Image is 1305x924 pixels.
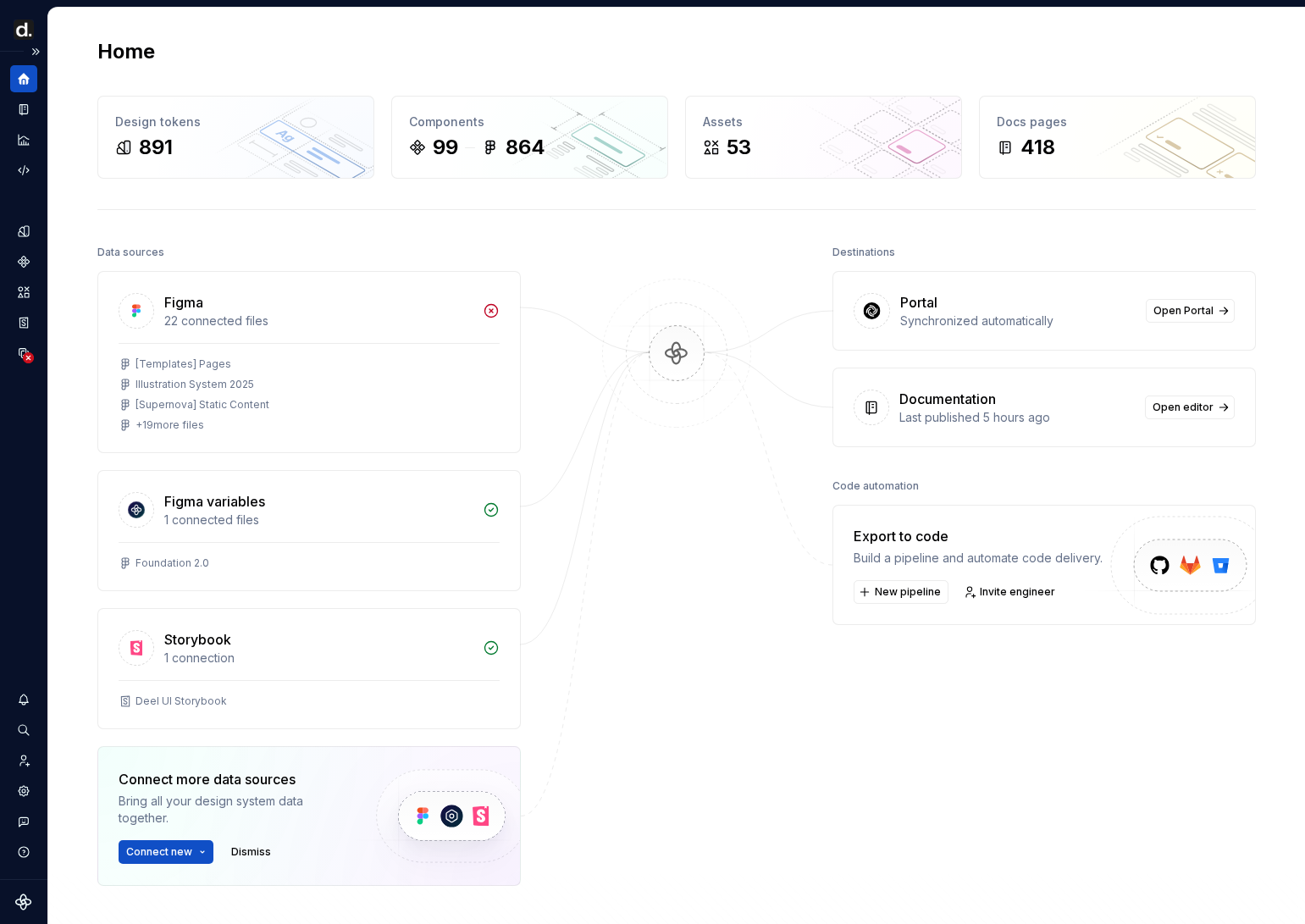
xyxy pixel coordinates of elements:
[727,134,751,161] div: 53
[10,96,37,123] a: Documentation
[135,398,269,412] div: [Supernova] Static Content
[900,313,1136,329] div: Synchronized automatically
[854,550,1103,567] div: Build a pipeline and automate code delivery.
[959,580,1063,604] a: Invite engineer
[97,470,521,591] a: Figma variables1 connected filesFoundation 2.0
[10,777,37,805] a: Settings
[24,40,47,64] button: Expand sidebar
[115,113,357,130] div: Design tokens
[10,218,37,245] a: Design tokens
[135,418,204,432] div: + 19 more files
[899,409,1135,426] div: Last published 5 hours ago
[10,808,37,835] button: Contact support
[135,694,227,708] div: Deel UI Storybook
[1146,299,1235,323] a: Open Portal
[164,650,473,667] div: 1 connection
[10,686,37,713] button: Notifications
[1145,396,1235,419] a: Open editor
[703,113,944,130] div: Assets
[135,556,209,570] div: Foundation 2.0
[854,580,948,604] button: New pipeline
[997,113,1238,130] div: Docs pages
[135,357,231,371] div: [Templates] Pages
[97,608,521,729] a: Storybook1 connectionDeel UI Storybook
[97,271,521,453] a: Figma22 connected files[Templates] PagesIllustration System 2025[Supernova] Static Content+19more...
[10,279,37,306] a: Assets
[685,96,962,179] a: Assets53
[1153,401,1214,414] span: Open editor
[231,845,271,859] span: Dismiss
[164,629,231,650] div: Storybook
[10,248,37,275] a: Components
[97,38,155,65] h2: Home
[164,313,473,329] div: 22 connected files
[1020,134,1055,161] div: 418
[10,340,37,367] a: Data sources
[979,96,1256,179] a: Docs pages418
[164,491,265,512] div: Figma variables
[224,840,279,864] button: Dismiss
[15,894,32,910] svg: Supernova Logo
[10,717,37,744] button: Search ⌘K
[875,585,941,599] span: New pipeline
[10,309,37,336] a: Storybook stories
[506,134,545,161] div: 864
[832,474,919,498] div: Code automation
[119,840,213,864] button: Connect new
[980,585,1055,599] span: Invite engineer
[135,378,254,391] div: Illustration System 2025
[433,134,458,161] div: 99
[97,96,374,179] a: Design tokens891
[391,96,668,179] a: Components99864
[854,526,1103,546] div: Export to code
[164,292,203,313] div: Figma
[119,769,347,789] div: Connect more data sources
[1153,304,1214,318] span: Open Portal
[14,19,34,40] img: b918d911-6884-482e-9304-cbecc30deec6.png
[119,793,347,827] div: Bring all your design system data together.
[10,747,37,774] a: Invite team
[126,845,192,859] span: Connect new
[10,157,37,184] a: Code automation
[10,126,37,153] a: Analytics
[900,292,937,313] div: Portal
[409,113,650,130] div: Components
[97,241,164,264] div: Data sources
[164,512,473,528] div: 1 connected files
[139,134,173,161] div: 891
[10,65,37,92] a: Home
[899,389,996,409] div: Documentation
[832,241,895,264] div: Destinations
